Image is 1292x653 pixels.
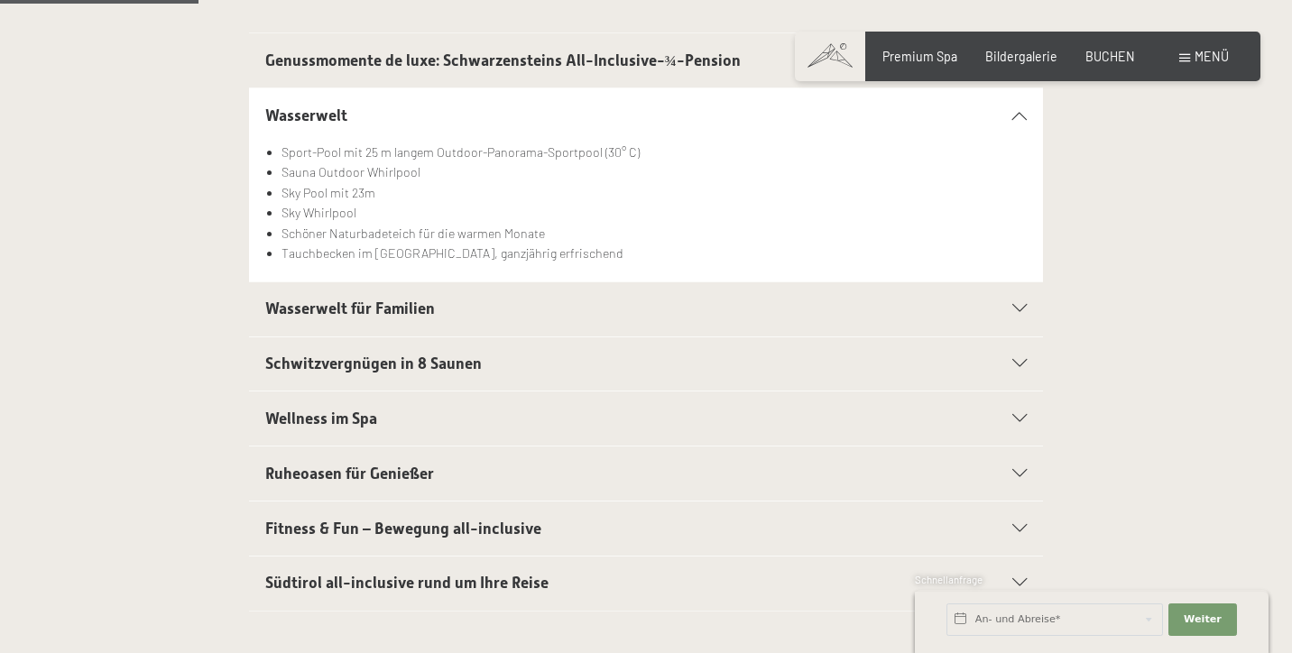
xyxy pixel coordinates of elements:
[281,183,1028,204] li: Sky Pool mit 23m
[265,354,482,372] span: Schwitzvergnügen in 8 Saunen
[281,143,1028,163] li: Sport-Pool mit 25 m langem Outdoor-Panorama-Sportpool (30° C)
[1085,49,1135,64] a: BUCHEN
[882,49,957,64] a: Premium Spa
[985,49,1057,64] a: Bildergalerie
[265,464,434,483] span: Ruheoasen für Genießer
[1195,49,1229,64] span: Menü
[265,106,347,124] span: Wasserwelt
[265,574,549,592] span: Südtirol all-inclusive rund um Ihre Reise
[281,162,1028,183] li: Sauna Outdoor Whirlpool
[265,520,541,538] span: Fitness & Fun – Bewegung all-inclusive
[265,409,377,428] span: Wellness im Spa
[281,203,1028,224] li: Sky Whirlpool
[1168,603,1237,636] button: Weiter
[281,224,1028,244] li: Schöner Naturbadeteich für die warmen Monate
[915,574,983,585] span: Schnellanfrage
[281,244,1028,264] li: Tauchbecken im [GEOGRAPHIC_DATA], ganzjährig erfrischend
[1184,612,1222,627] span: Weiter
[265,51,741,69] span: Genussmomente de luxe: Schwarzensteins All-Inclusive-¾-Pension
[265,299,435,317] span: Wasserwelt für Familien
